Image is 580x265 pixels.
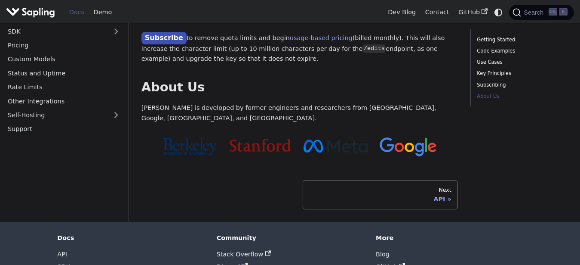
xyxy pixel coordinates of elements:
[376,251,390,258] a: Blog
[3,123,125,135] a: Support
[376,234,523,242] div: More
[3,95,125,107] a: Other Integrations
[521,9,549,16] span: Search
[380,137,437,157] img: Google
[492,6,505,19] button: Switch between dark and light mode (currently system mode)
[509,5,574,20] button: Search (Ctrl+K)
[3,109,125,121] a: Self-Hosting
[477,81,565,89] a: Subscribing
[163,138,217,155] img: Cal
[362,44,386,53] code: /edits
[3,39,125,51] a: Pricing
[454,6,492,19] a: GitHub
[477,47,565,55] a: Code Examples
[310,187,451,193] div: Next
[64,6,89,19] a: Docs
[477,69,565,78] a: Key Principles
[107,25,125,37] button: Expand sidebar category 'SDK'
[57,234,204,242] div: Docs
[3,67,125,79] a: Status and Uptime
[6,6,58,19] a: Sapling.ai
[3,53,125,65] a: Custom Models
[477,36,565,44] a: Getting Started
[141,32,458,64] p: to remove quota limits and begin (billed monthly). This will also increase the character limit (u...
[141,103,458,124] p: [PERSON_NAME] is developed by former engineers and researchers from [GEOGRAPHIC_DATA], Google, [G...
[304,140,368,153] img: Meta
[6,6,55,19] img: Sapling.ai
[3,25,107,37] a: SDK
[3,81,125,94] a: Rate Limits
[383,6,420,19] a: Dev Blog
[141,180,458,209] nav: Docs pages
[57,251,67,258] a: API
[420,6,454,19] a: Contact
[89,6,117,19] a: Demo
[217,234,364,242] div: Community
[217,251,271,258] a: Stack Overflow
[477,58,565,66] a: Use Cases
[559,8,568,16] kbd: K
[290,34,353,41] a: usage-based pricing
[477,92,565,100] a: About Us
[141,32,187,44] a: Subscribe
[141,80,458,95] h2: About Us
[303,180,458,209] a: NextAPI
[230,139,291,152] img: Stanford
[310,195,451,203] div: API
